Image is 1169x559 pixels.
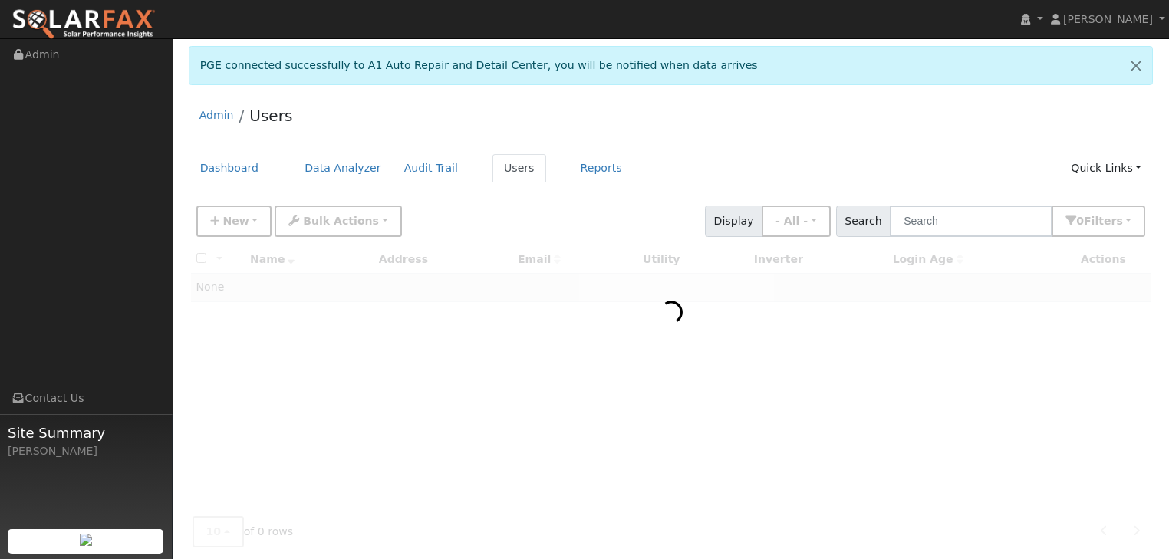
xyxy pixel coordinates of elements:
[222,215,249,227] span: New
[492,154,546,182] a: Users
[8,423,164,443] span: Site Summary
[196,206,272,237] button: New
[12,8,156,41] img: SolarFax
[1120,47,1152,84] a: Close
[569,154,634,182] a: Reports
[705,206,762,237] span: Display
[1052,206,1145,237] button: 0Filters
[8,443,164,459] div: [PERSON_NAME]
[80,534,92,546] img: retrieve
[762,206,831,237] button: - All -
[890,206,1052,237] input: Search
[1084,215,1123,227] span: Filter
[1063,13,1153,25] span: [PERSON_NAME]
[189,46,1154,85] div: PGE connected successfully to A1 Auto Repair and Detail Center, you will be notified when data ar...
[303,215,379,227] span: Bulk Actions
[249,107,292,125] a: Users
[275,206,401,237] button: Bulk Actions
[199,109,234,121] a: Admin
[189,154,271,182] a: Dashboard
[1116,215,1122,227] span: s
[293,154,393,182] a: Data Analyzer
[836,206,891,237] span: Search
[393,154,469,182] a: Audit Trail
[1059,154,1153,182] a: Quick Links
